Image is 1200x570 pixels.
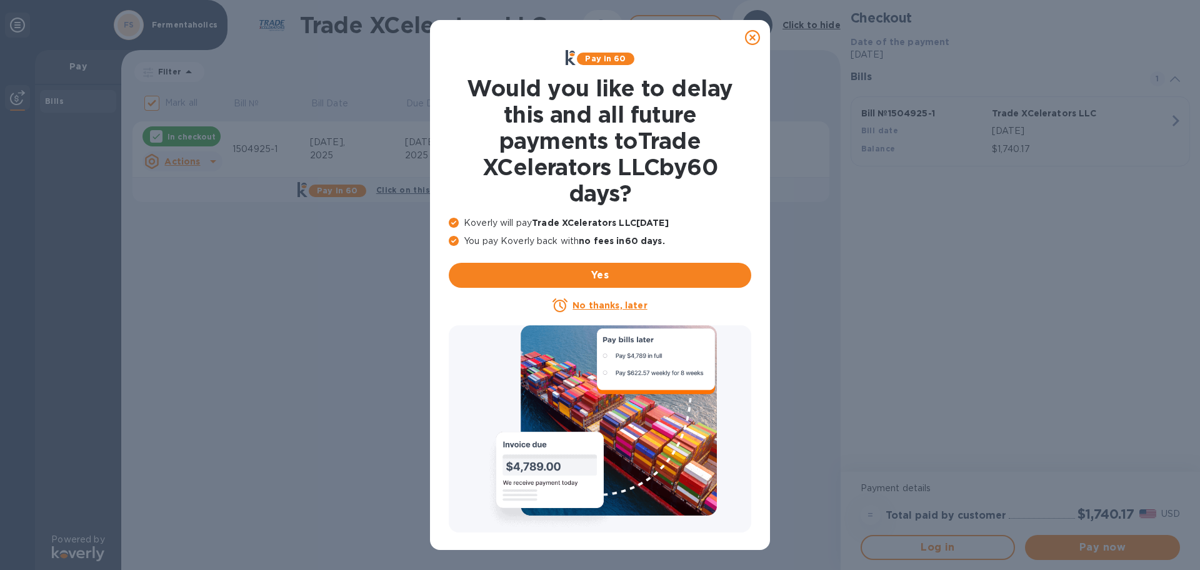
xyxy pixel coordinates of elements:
[449,263,751,288] button: Yes
[585,54,626,63] b: Pay in 60
[449,75,751,206] h1: Would you like to delay this and all future payments to Trade XCelerators LLC by 60 days ?
[572,300,647,310] u: No thanks, later
[579,236,664,246] b: no fees in 60 days .
[449,235,751,248] p: You pay Koverly back with
[532,218,669,228] b: Trade XCelerators LLC [DATE]
[459,268,741,283] span: Yes
[449,216,751,230] p: Koverly will pay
